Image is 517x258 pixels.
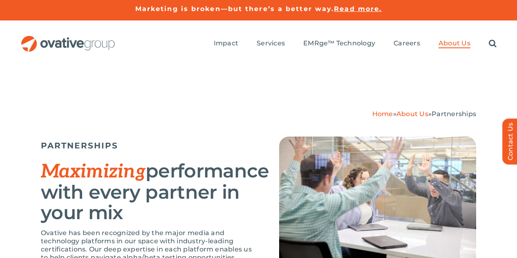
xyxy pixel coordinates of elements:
span: » » [372,110,476,118]
a: Services [257,39,285,48]
span: Services [257,39,285,47]
span: About Us [439,39,470,47]
a: About Us [439,39,470,48]
a: OG_Full_horizontal_RGB [20,35,116,43]
span: EMRge™ Technology [303,39,375,47]
a: Search [489,39,497,48]
a: About Us [396,110,428,118]
a: Read more. [334,5,382,13]
span: Careers [394,39,420,47]
em: Maximizing [41,160,145,183]
a: Impact [214,39,238,48]
a: Careers [394,39,420,48]
nav: Menu [214,31,497,57]
a: Marketing is broken—but there’s a better way. [135,5,334,13]
a: EMRge™ Technology [303,39,375,48]
h2: performance with every partner in your mix [41,161,259,223]
a: Home [372,110,393,118]
span: Partnerships [432,110,476,118]
h5: PARTNERSHIPS [41,141,259,150]
span: Impact [214,39,238,47]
